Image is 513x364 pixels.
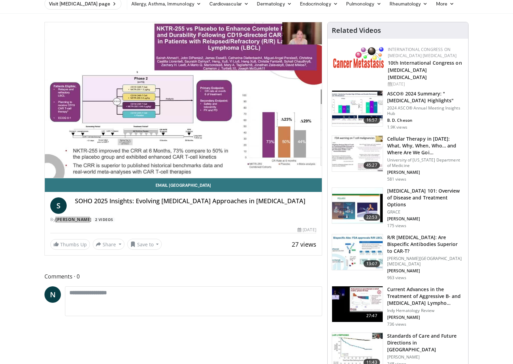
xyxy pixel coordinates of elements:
[50,239,90,250] a: Thumbs Up
[332,90,464,130] a: 16:57 ASCO® 2024 Summary: "[MEDICAL_DATA] Highlights" 2024 ASCO® Annual Meeting Insights Hub B. D...
[332,26,381,35] h4: Related Videos
[387,209,464,215] p: GRACE
[332,234,464,281] a: 13:07 R/R [MEDICAL_DATA]: Are Bispecific Antibodies Superior to CAR-T? [PERSON_NAME][GEOGRAPHIC_D...
[364,312,380,319] span: 27:47
[93,239,124,250] button: Share
[332,91,383,126] img: e0094610-79d8-419e-970a-7d78550bcc9d.150x105_q85_crop-smart_upscale.jpg
[75,197,316,205] h4: SOHO 2025 Insights: Evolving [MEDICAL_DATA] Approaches in [MEDICAL_DATA]
[387,90,464,104] h3: ASCO® 2024 Summary: "[MEDICAL_DATA] Highlights"
[387,256,464,267] p: [PERSON_NAME][GEOGRAPHIC_DATA][MEDICAL_DATA]
[387,157,464,168] p: University of [US_STATE] Department of Medicine
[387,125,407,130] p: 1.9K views
[387,105,464,116] p: 2024 ASCO® Annual Meeting Insights Hub
[44,286,61,303] a: N
[332,187,464,229] a: 22:53 [MEDICAL_DATA] 101: Overview of Disease and Treatment Options GRACE [PERSON_NAME] 175 views
[387,234,464,255] h3: R/R [MEDICAL_DATA]: Are Bispecific Antibodies Superior to CAR-T?
[364,260,380,267] span: 13:07
[364,117,380,123] span: 16:57
[332,286,383,322] img: 03398514-3590-483b-a353-1925628ee64c.150x105_q85_crop-smart_upscale.jpg
[387,135,464,156] h3: Cellular Therapy in [DATE]: What, Why, When, Who… and Where Are We Goi…
[44,272,322,281] span: Comments 0
[332,234,383,270] img: 93377a9a-71ea-4354-9862-9eea5d386df5.150x105_q85_crop-smart_upscale.jpg
[388,81,463,87] div: [DATE]
[387,268,464,274] p: [PERSON_NAME]
[387,286,464,307] h3: Current Advances in the Treatment of Aggressive B- and [MEDICAL_DATA] Lympho…
[50,197,67,214] a: S
[292,240,316,248] span: 27 views
[388,60,462,80] a: 10th International Congress on [MEDICAL_DATA] [MEDICAL_DATA]
[333,47,384,68] img: 6ff8bc22-9509-4454-a4f8-ac79dd3b8976.png.150x105_q85_autocrop_double_scale_upscale_version-0.2.png
[332,136,383,171] img: 12a36015-79c8-437e-a55d-3504d1acd093.150x105_q85_crop-smart_upscale.jpg
[387,223,406,229] p: 175 views
[387,187,464,208] h3: [MEDICAL_DATA] 101: Overview of Disease and Treatment Options
[55,217,92,222] a: [PERSON_NAME]
[387,322,406,327] p: 736 views
[45,22,322,178] video-js: Video Player
[387,308,464,313] p: Indy Hematology Review
[364,162,380,169] span: 45:27
[387,315,464,320] p: [PERSON_NAME]
[387,177,406,182] p: 581 views
[332,286,464,327] a: 27:47 Current Advances in the Treatment of Aggressive B- and [MEDICAL_DATA] Lympho… Indy Hematolo...
[45,178,322,192] a: Email [GEOGRAPHIC_DATA]
[387,354,464,360] p: [PERSON_NAME]
[387,275,406,281] p: 963 views
[388,47,457,58] a: International Congress on [MEDICAL_DATA] [MEDICAL_DATA]
[50,217,316,223] div: By
[93,217,115,223] a: 2 Videos
[332,135,464,182] a: 45:27 Cellular Therapy in [DATE]: What, Why, When, Who… and Where Are We Goi… University of [US_S...
[332,188,383,223] img: 8d5f6fe1-1c54-4640-afab-d3763626cd84.150x105_q85_crop-smart_upscale.jpg
[364,214,380,221] span: 22:53
[387,216,464,222] p: [PERSON_NAME]
[387,333,464,353] h3: Standards of Care and Future Directions in [GEOGRAPHIC_DATA]
[127,239,162,250] button: Save to
[387,118,464,123] p: B. D. Cheson
[387,170,464,175] p: [PERSON_NAME]
[298,227,316,233] div: [DATE]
